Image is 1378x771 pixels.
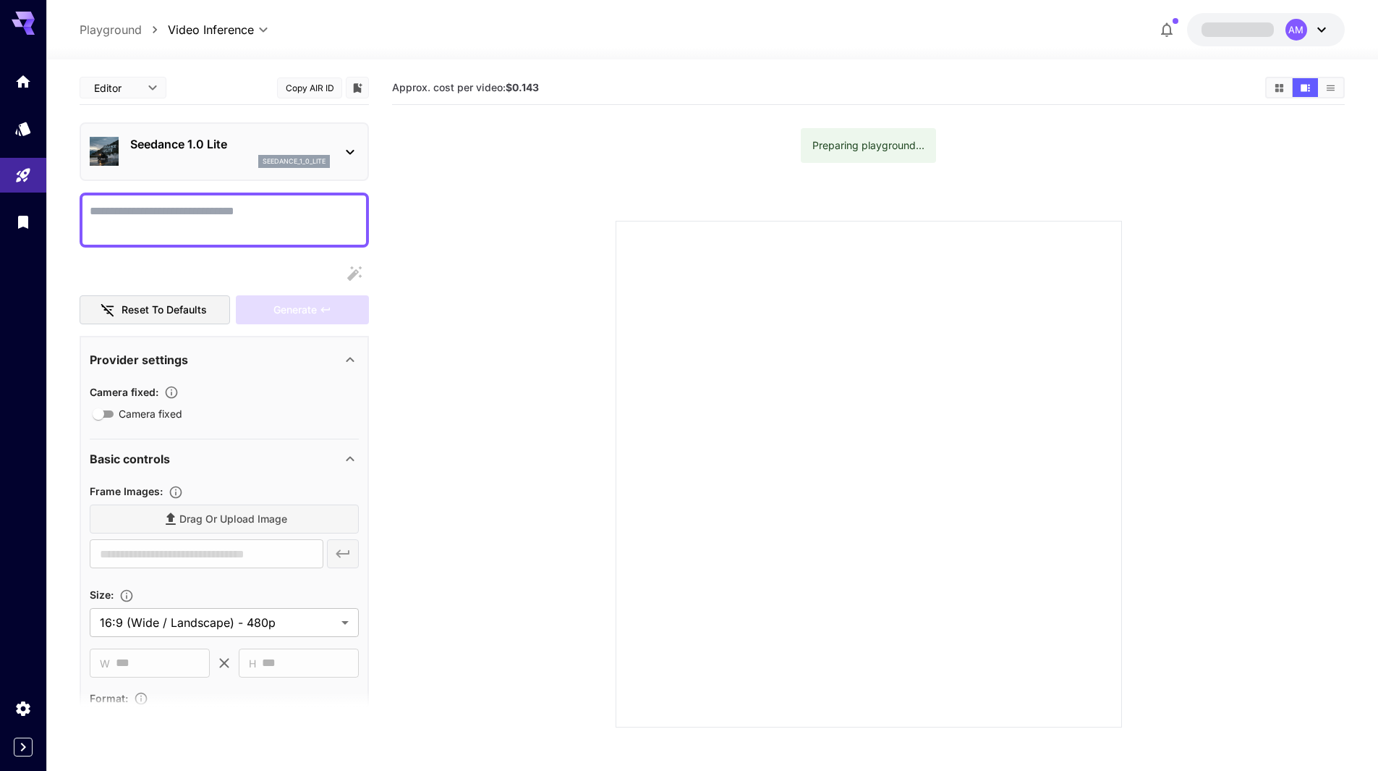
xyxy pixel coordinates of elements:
[1318,78,1343,97] button: Show videos in list view
[1293,78,1318,97] button: Show videos in video view
[812,132,924,159] div: Preparing playground...
[90,351,188,368] p: Provider settings
[90,450,170,468] p: Basic controls
[90,442,359,476] div: Basic controls
[90,589,114,601] span: Size :
[100,614,336,631] span: 16:9 (Wide / Landscape) - 480p
[1187,13,1345,46] button: AM
[263,156,326,167] p: seedance_1_0_lite
[100,655,110,672] span: W
[351,79,364,96] button: Add to library
[249,655,256,672] span: H
[90,342,359,377] div: Provider settings
[14,738,33,757] button: Expand sidebar
[14,72,32,90] div: Home
[392,81,539,93] span: Approx. cost per video:
[168,21,254,38] span: Video Inference
[163,485,189,500] button: Upload frame images.
[1267,78,1292,97] button: Show videos in grid view
[1265,77,1345,98] div: Show videos in grid viewShow videos in video viewShow videos in list view
[80,295,230,325] button: Reset to defaults
[14,119,32,138] div: Models
[14,699,32,717] div: Settings
[90,386,158,398] span: Camera fixed :
[90,485,163,497] span: Frame Images :
[80,21,142,38] a: Playground
[119,406,182,421] span: Camera fixed
[114,589,140,603] button: Adjust the dimensions of the generated image by specifying its width and height in pixels, or sel...
[94,80,139,96] span: Editor
[1285,19,1307,41] div: AM
[14,167,32,185] div: Playground
[14,213,32,231] div: Library
[80,21,168,38] nav: breadcrumb
[130,135,330,153] p: Seedance 1.0 Lite
[90,130,359,174] div: Seedance 1.0 Liteseedance_1_0_lite
[277,77,342,98] button: Copy AIR ID
[506,81,539,93] b: $0.143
